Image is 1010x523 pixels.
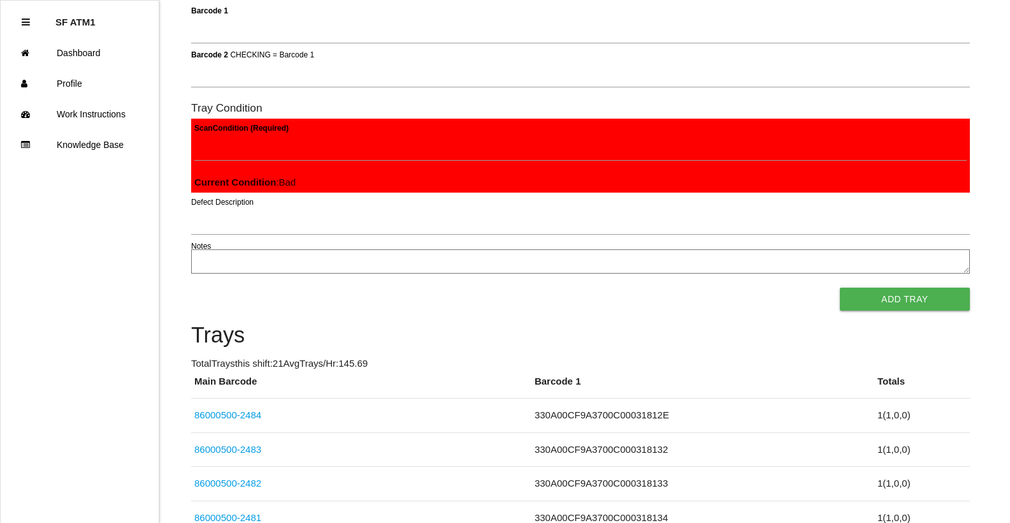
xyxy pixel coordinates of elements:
[191,240,211,252] label: Notes
[531,432,874,467] td: 330A00CF9A3700C000318132
[874,374,970,399] th: Totals
[191,196,254,208] label: Defect Description
[194,478,261,489] a: 86000500-2482
[191,323,970,348] h4: Trays
[531,399,874,433] td: 330A00CF9A3700C00031812E
[230,50,314,59] span: CHECKING = Barcode 1
[874,467,970,501] td: 1 ( 1 , 0 , 0 )
[22,7,30,38] div: Close
[191,357,970,371] p: Total Trays this shift: 21 Avg Trays /Hr: 145.69
[1,38,159,68] a: Dashboard
[194,409,261,420] a: 86000500-2484
[194,123,289,132] b: Scan Condition (Required)
[194,512,261,523] a: 86000500-2481
[191,374,531,399] th: Main Barcode
[191,102,970,114] h6: Tray Condition
[840,288,970,311] button: Add Tray
[191,50,228,59] b: Barcode 2
[531,467,874,501] td: 330A00CF9A3700C000318133
[874,432,970,467] td: 1 ( 1 , 0 , 0 )
[194,444,261,455] a: 86000500-2483
[1,129,159,160] a: Knowledge Base
[531,374,874,399] th: Barcode 1
[55,7,96,27] p: SF ATM1
[1,68,159,99] a: Profile
[1,99,159,129] a: Work Instructions
[874,399,970,433] td: 1 ( 1 , 0 , 0 )
[194,177,296,188] span: : Bad
[191,6,228,15] b: Barcode 1
[194,177,276,188] b: Current Condition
